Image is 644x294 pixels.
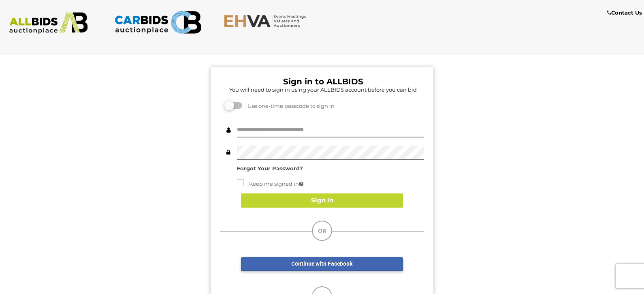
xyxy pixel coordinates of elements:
button: Sign In [241,193,403,208]
a: Continue with Facebook [241,257,403,271]
a: Forgot Your Password? [237,165,303,172]
img: CARBIDS.com.au [114,8,202,36]
h5: You will need to sign in using your ALLBIDS account before you can bid [222,87,424,92]
div: OR [312,221,332,241]
span: Use one-time passcode to sign in [243,103,335,109]
b: Contact Us [607,9,642,16]
img: EHVA.com.au [224,14,311,28]
img: ALLBIDS.com.au [5,12,92,34]
a: Contact Us [607,8,644,17]
b: Sign in to ALLBIDS [283,77,363,86]
label: Keep me signed in [237,179,303,189]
